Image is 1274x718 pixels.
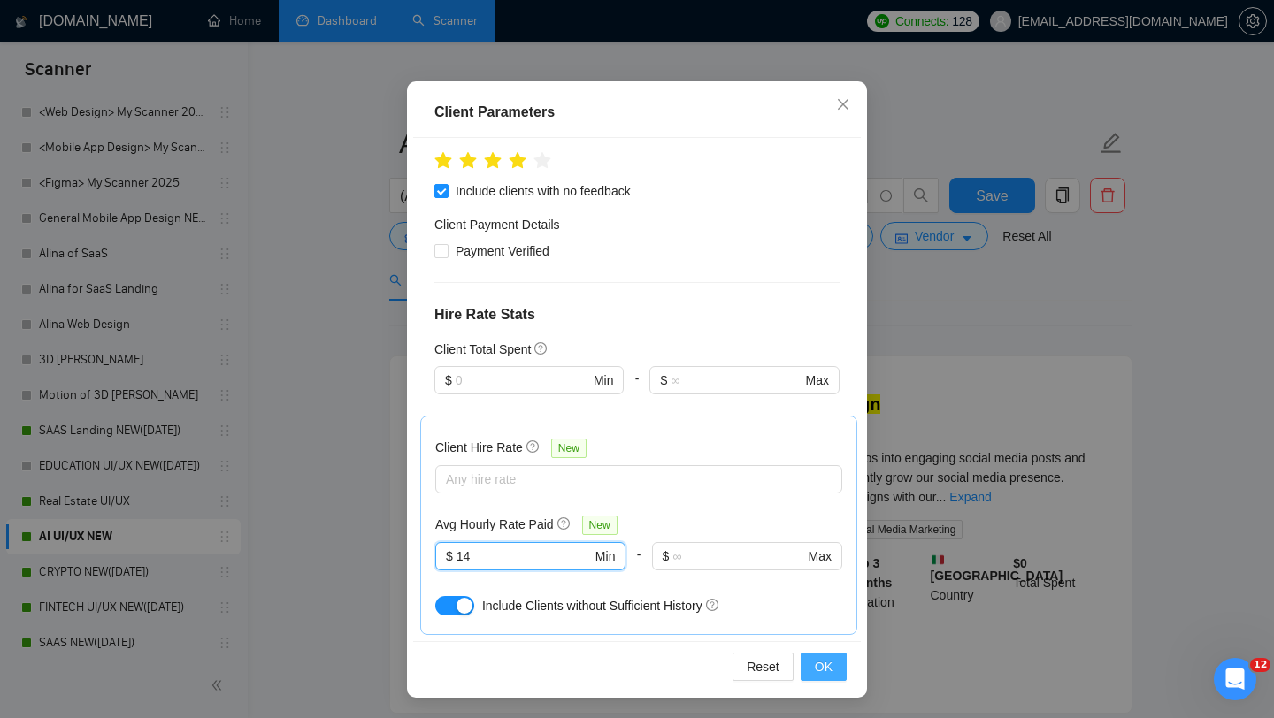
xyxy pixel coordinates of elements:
[434,340,531,359] h5: Client Total Spent
[625,542,651,592] div: -
[277,7,311,41] button: Развернуть окно
[457,546,592,566] input: 0
[434,102,840,123] div: Client Parameters
[526,439,541,454] span: question-circle
[445,370,452,390] span: $
[164,531,189,567] span: 😐
[459,152,477,170] span: star
[435,438,523,457] h5: Client Hire Rate
[706,598,720,612] span: question-circle
[434,152,452,170] span: star
[806,370,829,390] span: Max
[435,515,554,534] h5: Avg Hourly Rate Paid
[557,516,572,531] span: question-circle
[118,531,143,567] span: 😞
[672,546,804,566] input: ∞
[449,241,556,261] span: Payment Verified
[434,215,560,234] h4: Client Payment Details
[12,7,45,41] button: go back
[509,152,526,170] span: star
[484,152,502,170] span: star
[594,370,614,390] span: Min
[482,599,702,613] span: Include Clients without Sufficient History
[456,370,590,390] input: 0
[210,531,235,567] span: 😃
[733,653,794,681] button: Reset
[21,514,333,533] div: Была ли полезна эта статья?
[533,152,551,170] span: star
[624,366,649,416] div: -
[446,546,453,566] span: $
[108,531,154,567] span: disappointed reaction
[815,657,833,676] span: OK
[801,653,847,681] button: OK
[582,516,618,535] span: New
[434,304,840,325] h4: Hire Rate Stats
[1214,658,1256,700] iframe: To enrich screen reader interactions, please activate Accessibility in Grammarly extension settings
[551,439,587,458] span: New
[747,657,779,676] span: Reset
[534,341,549,355] span: question-circle
[809,546,832,566] span: Max
[671,370,802,390] input: ∞
[595,546,616,566] span: Min
[663,546,670,566] span: $
[449,181,638,201] span: Include clients with no feedback
[67,589,286,603] a: Открыть в справочном центре
[1250,658,1270,672] span: 12
[836,97,850,111] span: close
[154,531,200,567] span: neutral face reaction
[819,81,867,129] button: Close
[660,370,667,390] span: $
[311,7,342,39] div: Закрыть
[200,531,246,567] span: smiley reaction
